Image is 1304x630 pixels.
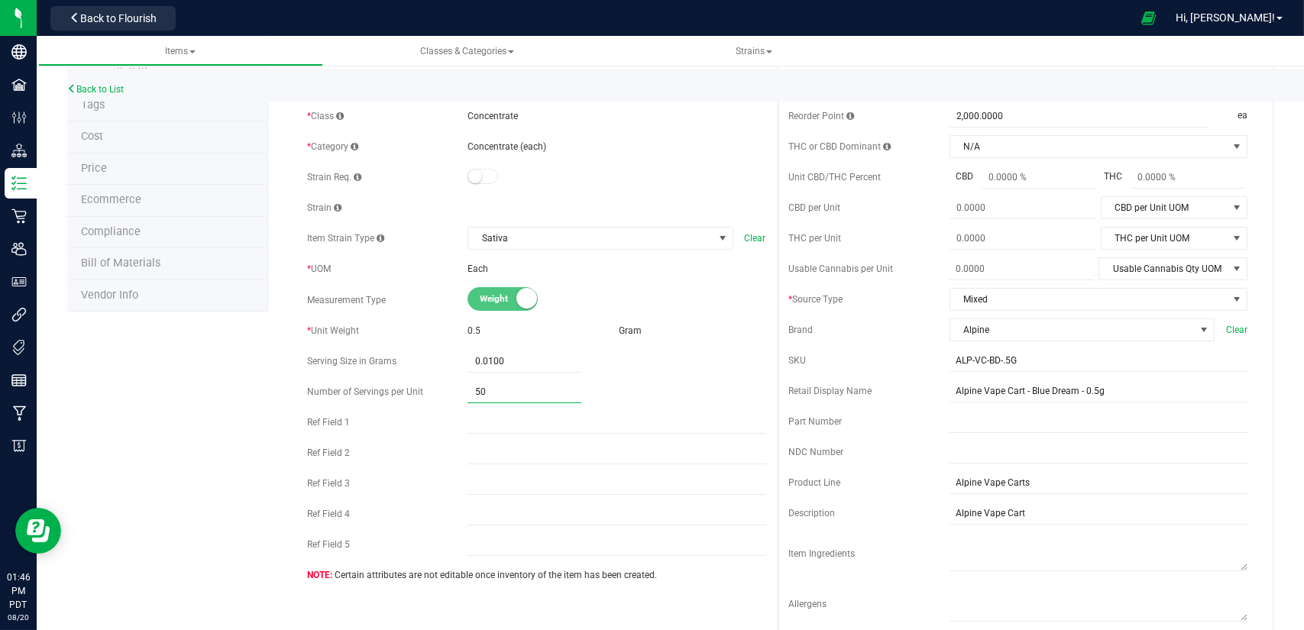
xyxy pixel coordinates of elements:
[307,325,359,336] span: Unit Weight
[307,233,384,244] span: Item Strain Type
[81,257,160,270] span: Bill of Materials
[745,231,766,245] span: Clear
[307,356,396,367] span: Serving Size in Grams
[468,141,546,152] span: Concentrate (each)
[468,325,481,336] span: 0.5
[1228,136,1247,157] span: select
[1228,197,1247,218] span: select
[50,6,176,31] button: Back to Flourish
[1102,228,1228,249] span: THC per Unit UOM
[81,289,138,302] span: Vendor Info
[468,111,518,121] span: Concentrate
[950,105,1209,127] input: 2,000.0000
[11,274,27,289] inline-svg: User Roles
[468,381,581,402] input: 0
[950,289,1228,310] span: Mixed
[789,599,827,609] span: Allergens
[1131,3,1166,33] span: Open Ecommerce Menu
[307,478,350,489] span: Ref Field 3
[1131,166,1244,188] input: 0.0000 %
[81,193,141,206] span: Ecommerce
[307,263,331,274] span: UOM
[789,325,814,335] span: Brand
[11,110,27,125] inline-svg: Configuration
[1228,289,1247,310] span: select
[11,44,27,60] inline-svg: Company
[11,438,27,454] inline-svg: Billing
[1228,228,1247,249] span: select
[480,288,548,310] span: Weight
[307,295,386,305] span: Measurement Type
[948,258,1094,279] input: 0.0000
[307,447,350,458] span: Ref Field 2
[7,612,30,623] p: 08/20
[81,225,141,238] span: Compliance
[789,172,882,183] span: Unit CBD/THC Percent
[307,141,358,152] span: Category
[11,340,27,355] inline-svg: Tags
[1098,170,1128,183] span: THC
[165,46,196,57] span: Items
[950,228,1096,249] input: 0.0000
[789,202,841,213] span: CBD per Unit
[11,241,27,257] inline-svg: Users
[789,111,855,121] span: Reorder Point
[789,263,894,274] span: Usable Cannabis per Unit
[307,111,344,121] span: Class
[81,130,103,143] span: Cost
[11,307,27,322] inline-svg: Integrations
[81,162,107,175] span: Price
[307,509,350,519] span: Ref Field 4
[950,197,1096,218] input: 0.0000
[1226,323,1247,337] span: Clear
[950,170,979,183] span: CBD
[736,46,772,57] span: Strains
[15,508,61,554] iframe: Resource center
[1228,258,1247,279] span: select
[11,208,27,224] inline-svg: Retail
[789,416,843,427] span: Part Number
[789,294,843,305] span: Source Type
[1176,11,1275,24] span: Hi, [PERSON_NAME]!
[11,373,27,388] inline-svg: Reports
[80,12,157,24] span: Back to Flourish
[307,417,350,428] span: Ref Field 1
[789,141,891,152] span: THC or CBD Dominant
[789,386,872,396] span: Retail Display Name
[789,233,842,244] span: THC per Unit
[81,99,105,111] span: Tag
[468,263,488,274] span: Each
[67,84,124,95] a: Back to List
[307,172,361,183] span: Strain Req.
[307,202,341,213] span: Strain
[789,548,856,559] span: Item Ingredients
[950,319,1195,341] span: Alpine
[307,539,350,550] span: Ref Field 5
[1102,197,1228,218] span: CBD per Unit UOM
[789,508,836,519] span: Description
[468,228,713,249] span: Sativa
[307,386,423,397] span: Number of Servings per Unit
[789,447,844,457] span: NDC Number
[789,355,807,366] span: SKU
[950,136,1228,157] span: N/A
[982,166,1095,188] input: 0.0000 %
[11,77,27,92] inline-svg: Facilities
[468,351,581,372] input: 0.0100
[11,143,27,158] inline-svg: Distribution
[307,568,657,582] span: Certain attributes are not editable once inventory of the item has been created.
[11,405,27,421] inline-svg: Manufacturing
[7,570,30,612] p: 01:46 PM PDT
[1099,258,1228,279] span: Usable Cannabis Qty UOM
[619,325,642,336] span: Gram
[1238,105,1247,128] span: ea
[789,477,841,488] span: Product Line
[420,46,514,57] span: Classes & Categories
[11,176,27,191] inline-svg: Inventory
